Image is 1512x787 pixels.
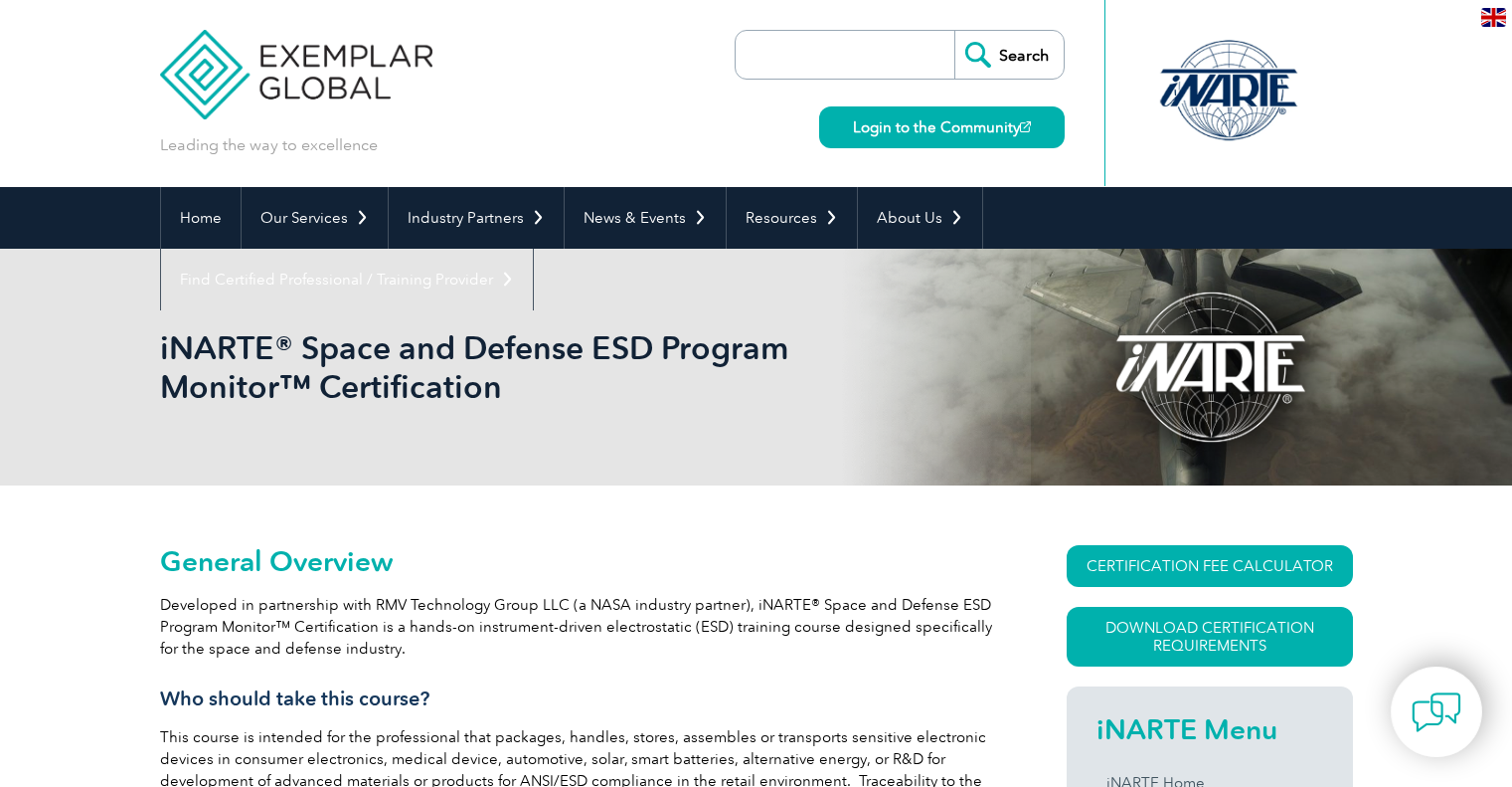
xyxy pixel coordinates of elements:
[565,187,726,249] a: News & Events
[954,31,1064,79] input: Search
[727,187,857,249] a: Resources
[1020,121,1031,132] img: open_square.png
[161,249,533,310] a: Find Certified Professional / Training Provider
[160,594,995,660] p: Developed in partnership with RMV Technology Group LLC (a NASA industry partner), iNARTE® Space a...
[160,687,995,711] h3: Who should take this course?
[1481,8,1506,27] img: en
[160,134,378,156] p: Leading the way to excellence
[242,187,388,249] a: Our Services
[389,187,564,249] a: Industry Partners
[1067,607,1353,667] a: Download Certification Requirements
[160,545,995,577] h2: General Overview
[1412,688,1461,737] img: contact-chat.png
[1067,545,1353,587] a: CERTIFICATION FEE CALCULATOR
[858,187,982,249] a: About Us
[819,106,1065,148] a: Login to the Community
[160,328,924,406] h1: iNARTE® Space and Defense ESD Program Monitor™ Certification
[161,187,241,249] a: Home
[1096,713,1323,745] h2: iNARTE Menu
